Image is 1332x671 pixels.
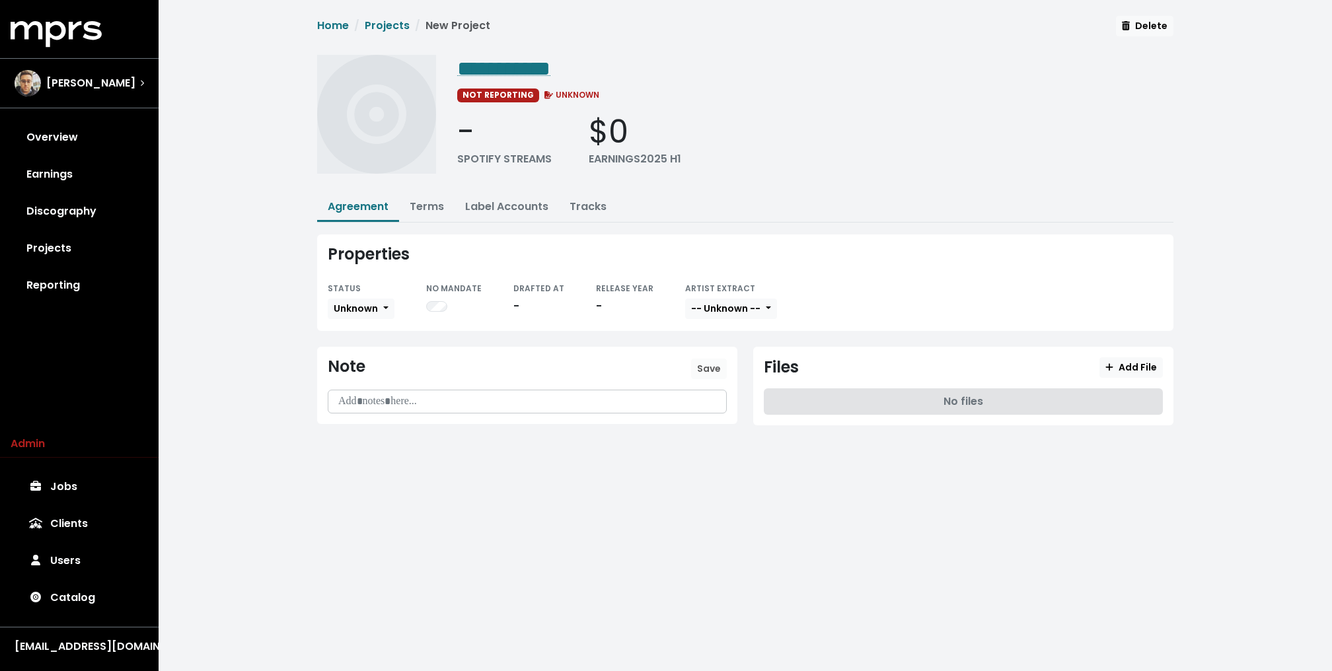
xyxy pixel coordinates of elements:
[328,283,361,294] small: STATUS
[11,267,148,304] a: Reporting
[11,468,148,505] a: Jobs
[11,230,148,267] a: Projects
[328,299,394,319] button: Unknown
[410,199,444,214] a: Terms
[1122,19,1167,32] span: Delete
[11,193,148,230] a: Discography
[589,151,681,167] div: EARNINGS 2025 H1
[457,151,552,167] div: SPOTIFY STREAMS
[328,199,388,214] a: Agreement
[691,302,760,315] span: -- Unknown --
[764,388,1163,415] div: No files
[596,299,653,314] div: -
[334,302,378,315] span: Unknown
[465,199,548,214] a: Label Accounts
[1116,16,1173,36] button: Delete
[317,18,490,44] nav: breadcrumb
[685,299,777,319] button: -- Unknown --
[11,156,148,193] a: Earnings
[317,55,436,174] img: Album cover for this project
[46,75,135,91] span: [PERSON_NAME]
[513,299,564,314] div: -
[11,119,148,156] a: Overview
[596,283,653,294] small: RELEASE YEAR
[513,283,564,294] small: DRAFTED AT
[457,88,539,102] span: NOT REPORTING
[570,199,607,214] a: Tracks
[11,505,148,542] a: Clients
[11,26,102,41] a: mprs logo
[365,18,410,33] a: Projects
[328,245,1163,264] div: Properties
[426,283,482,294] small: NO MANDATE
[589,113,681,151] div: $0
[15,70,41,96] img: The selected account / producer
[542,89,600,100] span: UNKNOWN
[457,58,550,79] span: Edit value
[685,283,755,294] small: ARTIST EXTRACT
[764,358,799,377] div: Files
[317,18,349,33] a: Home
[15,639,144,654] div: [EMAIL_ADDRESS][DOMAIN_NAME]
[11,638,148,655] button: [EMAIL_ADDRESS][DOMAIN_NAME]
[11,542,148,579] a: Users
[11,579,148,616] a: Catalog
[457,113,552,151] div: -
[410,18,490,34] li: New Project
[1099,357,1163,378] button: Add File
[1105,361,1157,374] span: Add File
[328,357,365,376] div: Note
